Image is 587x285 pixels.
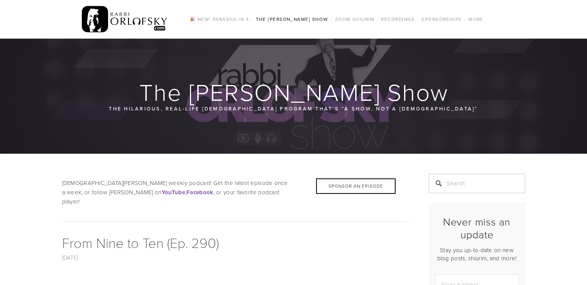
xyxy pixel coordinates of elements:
a: Zoom Shiurim [333,14,377,24]
span: / [377,16,379,22]
a: More [466,14,486,24]
span: / [251,16,253,22]
a: Facebook [186,188,213,196]
a: Recordings [379,14,417,24]
a: [DATE] [62,253,78,261]
div: Sponsor an Episode [316,178,396,194]
a: YouTube [162,188,185,196]
input: Search [429,174,525,193]
span: / [330,16,332,22]
p: Stay you up-to-date on new blog posts, shiurim, and more! [435,246,519,262]
h1: The [PERSON_NAME] Show [62,80,526,104]
a: The [PERSON_NAME] Show [254,14,331,24]
a: From Nine to Ten (Ep. 290) [62,233,219,252]
p: [DEMOGRAPHIC_DATA][PERSON_NAME] weekly podcast! Get the latest episode once a week, or follow [PE... [62,178,409,206]
a: 🎉 NEW! Parasha in 5 [187,14,251,24]
span: / [417,16,419,22]
p: The hilarious, real-life [DEMOGRAPHIC_DATA] program that’s “a show, not a [DEMOGRAPHIC_DATA]“ [108,104,479,113]
span: / [464,16,466,22]
h2: Never miss an update [435,215,519,241]
img: RabbiOrlofsky.com [82,4,168,34]
a: Sponsorships [419,14,464,24]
